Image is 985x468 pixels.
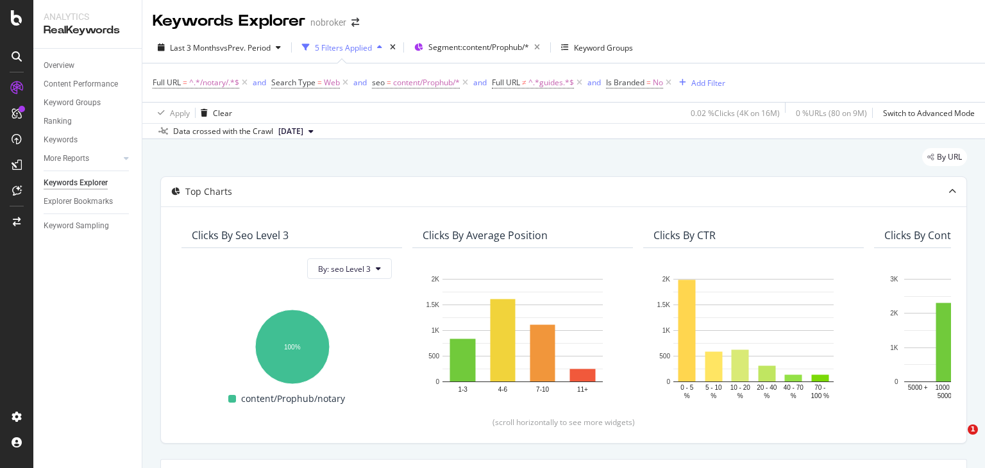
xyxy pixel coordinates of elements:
span: content/Prophub/* [393,74,460,92]
text: 100 % [811,392,829,399]
text: 3K [890,276,898,283]
span: 2025 Sep. 1st [278,126,303,137]
button: Last 3 MonthsvsPrev. Period [153,37,286,58]
text: 100% [284,344,301,351]
text: % [764,392,770,399]
svg: A chart. [423,272,623,401]
div: 0.02 % Clicks ( 4K on 16M ) [691,108,780,119]
div: and [473,77,487,88]
div: Keywords Explorer [153,10,305,32]
span: = [183,77,187,88]
text: 1.5K [657,301,670,308]
text: % [711,392,716,399]
div: Clicks By CTR [653,229,716,242]
div: Clicks By Average Position [423,229,548,242]
text: % [737,392,743,399]
a: Overview [44,59,133,72]
span: Search Type [271,77,316,88]
iframe: Intercom live chat [941,424,972,455]
div: Data crossed with the Crawl [173,126,273,137]
span: ≠ [522,77,526,88]
div: Keyword Sampling [44,219,109,233]
text: 1K [432,327,440,334]
text: 5000 + [908,384,928,391]
span: = [646,77,651,88]
text: 11+ [577,386,588,393]
span: seo [372,77,385,88]
div: More Reports [44,152,89,165]
text: 0 [666,378,670,385]
span: vs Prev. Period [220,42,271,53]
text: 2K [432,276,440,283]
div: Overview [44,59,74,72]
text: 1-3 [458,386,467,393]
span: By: seo Level 3 [318,263,371,274]
button: 5 Filters Applied [297,37,387,58]
button: Keyword Groups [556,37,638,58]
span: Is Branded [606,77,644,88]
span: No [653,74,663,92]
button: Add Filter [674,75,725,90]
div: Keyword Groups [574,42,633,53]
button: [DATE] [273,124,319,139]
div: Analytics [44,10,131,23]
span: 1 [968,424,978,435]
text: 500 [659,353,670,360]
div: Explorer Bookmarks [44,195,113,208]
div: Keyword Groups [44,96,101,110]
span: Full URL [492,77,520,88]
div: (scroll horizontally to see more widgets) [176,417,951,428]
a: Keywords Explorer [44,176,133,190]
span: ^.*/notary/.*$ [189,74,239,92]
text: 1K [890,344,898,351]
div: Keywords Explorer [44,176,108,190]
button: and [587,76,601,88]
div: Apply [170,108,190,119]
a: Keyword Groups [44,96,133,110]
text: 20 - 40 [757,384,777,391]
a: Content Performance [44,78,133,91]
button: and [253,76,266,88]
div: 5 Filters Applied [315,42,372,53]
div: nobroker [310,16,346,29]
button: Segment:content/Prophub/* [409,37,545,58]
svg: A chart. [192,303,392,386]
div: Keywords [44,133,78,147]
div: Top Charts [185,185,232,198]
text: 7-10 [536,386,549,393]
div: and [353,77,367,88]
a: Explorer Bookmarks [44,195,133,208]
text: 2K [890,310,898,317]
text: % [791,392,796,399]
a: Keywords [44,133,133,147]
button: Apply [153,103,190,123]
span: = [387,77,391,88]
text: 40 - 70 [784,384,804,391]
span: Full URL [153,77,181,88]
div: Content Performance [44,78,118,91]
text: 10 - 20 [730,384,751,391]
span: = [317,77,322,88]
a: More Reports [44,152,120,165]
span: content/Prophub/notary [241,391,345,406]
text: % [684,392,690,399]
text: 1K [662,327,671,334]
a: Keyword Sampling [44,219,133,233]
svg: A chart. [653,272,854,401]
text: 1.5K [426,301,439,308]
text: 70 - [814,384,825,391]
span: Last 3 Months [170,42,220,53]
text: 5000 [938,392,952,399]
button: Switch to Advanced Mode [878,103,975,123]
div: Clear [213,108,232,119]
text: 500 [428,353,439,360]
span: Segment: content/Prophub/* [428,42,529,53]
div: Switch to Advanced Mode [883,108,975,119]
button: and [473,76,487,88]
a: Ranking [44,115,133,128]
div: 0 % URLs ( 80 on 9M ) [796,108,867,119]
button: and [353,76,367,88]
